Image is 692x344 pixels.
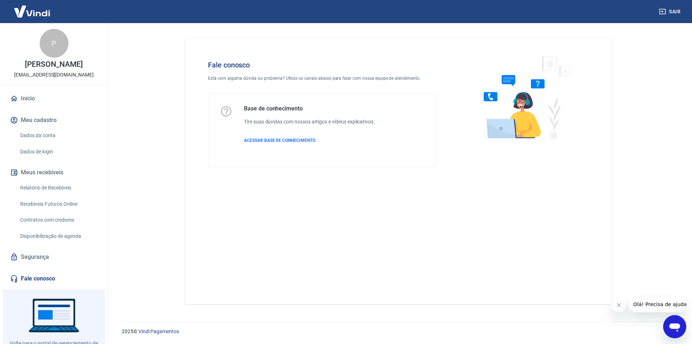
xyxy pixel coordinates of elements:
h4: Fale conosco [208,61,436,69]
div: P [40,29,68,58]
span: Olá! Precisa de ajuda? [4,5,61,11]
a: Dados da conta [17,128,99,143]
span: ACESSAR BASE DE CONHECIMENTO [244,138,315,143]
iframe: Botão para abrir a janela de mensagens [663,315,686,338]
img: Fale conosco [469,49,579,145]
p: [PERSON_NAME] [25,61,83,68]
a: Disponibilização de agenda [17,229,99,244]
a: Contratos com credores [17,213,99,227]
h6: Tire suas dúvidas com nossos artigos e vídeos explicativos. [244,118,375,126]
p: Está com alguma dúvida ou problema? Utilize os canais abaixo para falar com nossa equipe de atend... [208,75,436,82]
button: Meus recebíveis [9,165,99,180]
a: Segurança [9,249,99,265]
a: Vindi Pagamentos [138,328,179,334]
button: Meu cadastro [9,112,99,128]
iframe: Fechar mensagem [612,298,626,312]
p: 2025 © [122,328,675,335]
iframe: Mensagem da empresa [629,296,686,312]
h5: Base de conhecimento [244,105,375,112]
a: Início [9,91,99,106]
p: [EMAIL_ADDRESS][DOMAIN_NAME] [14,71,94,79]
a: Dados de login [17,144,99,159]
a: Fale conosco [9,271,99,287]
img: Vindi [9,0,56,22]
a: Recebíveis Futuros Online [17,197,99,212]
a: Relatório de Recebíveis [17,180,99,195]
a: ACESSAR BASE DE CONHECIMENTO [244,137,375,144]
button: Sair [657,5,683,18]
